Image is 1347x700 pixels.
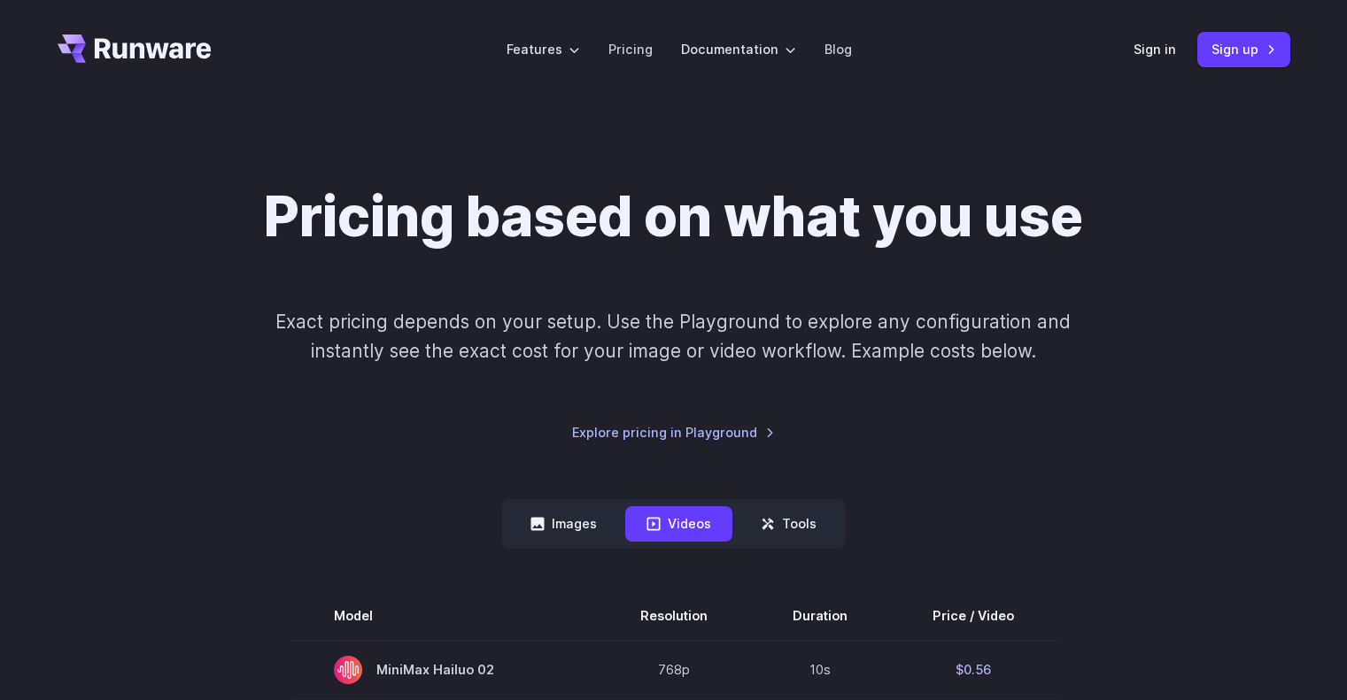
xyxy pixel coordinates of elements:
label: Features [507,39,580,59]
td: $0.56 [890,641,1057,699]
a: Blog [824,39,852,59]
button: Images [509,506,618,541]
span: MiniMax Hailuo 02 [334,656,555,684]
th: Duration [750,591,890,641]
a: Pricing [608,39,653,59]
td: 768p [598,641,750,699]
a: Sign up [1197,32,1290,66]
a: Explore pricing in Playground [572,422,775,442]
th: Price / Video [890,591,1057,641]
th: Model [291,591,598,641]
td: 10s [750,641,890,699]
th: Resolution [598,591,750,641]
h1: Pricing based on what you use [264,184,1083,250]
button: Tools [739,506,838,541]
label: Documentation [681,39,796,59]
p: Exact pricing depends on your setup. Use the Playground to explore any configuration and instantl... [242,307,1104,366]
button: Videos [625,506,732,541]
a: Go to / [58,35,212,63]
a: Sign in [1134,39,1176,59]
